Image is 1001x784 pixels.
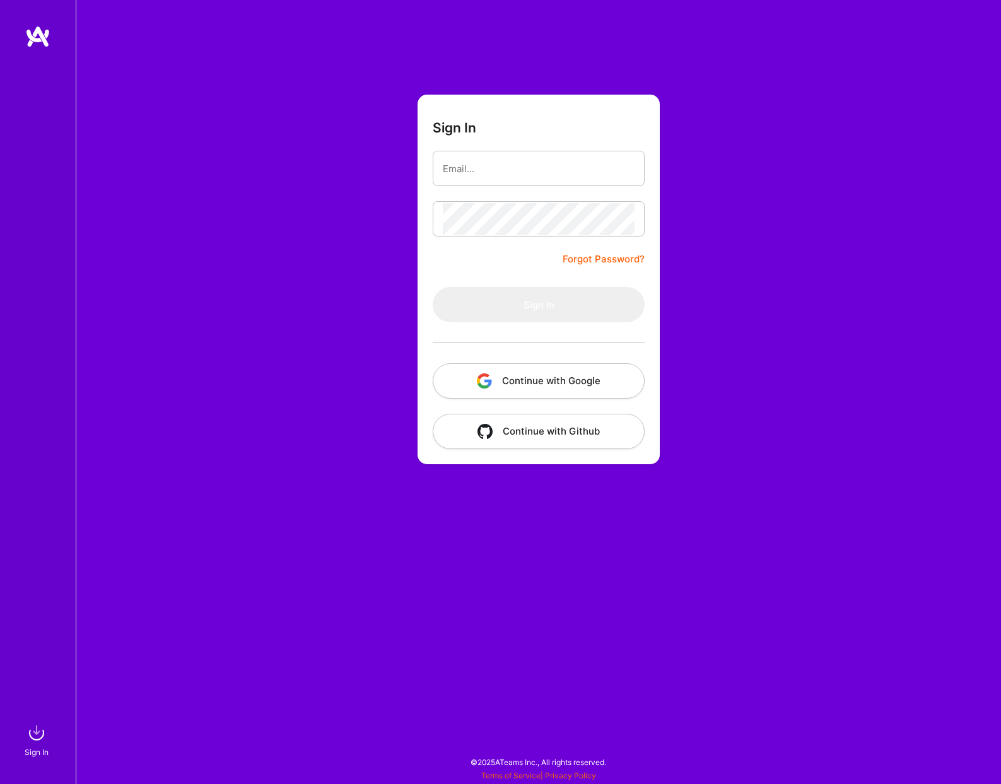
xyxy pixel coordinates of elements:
[24,720,49,746] img: sign in
[25,746,49,759] div: Sign In
[433,363,645,399] button: Continue with Google
[477,424,493,439] img: icon
[481,771,541,780] a: Terms of Service
[477,373,492,389] img: icon
[443,153,635,185] input: Email...
[563,252,645,267] a: Forgot Password?
[433,120,476,136] h3: Sign In
[26,720,49,759] a: sign inSign In
[433,414,645,449] button: Continue with Github
[25,25,50,48] img: logo
[481,771,596,780] span: |
[433,287,645,322] button: Sign In
[545,771,596,780] a: Privacy Policy
[76,746,1001,778] div: © 2025 ATeams Inc., All rights reserved.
